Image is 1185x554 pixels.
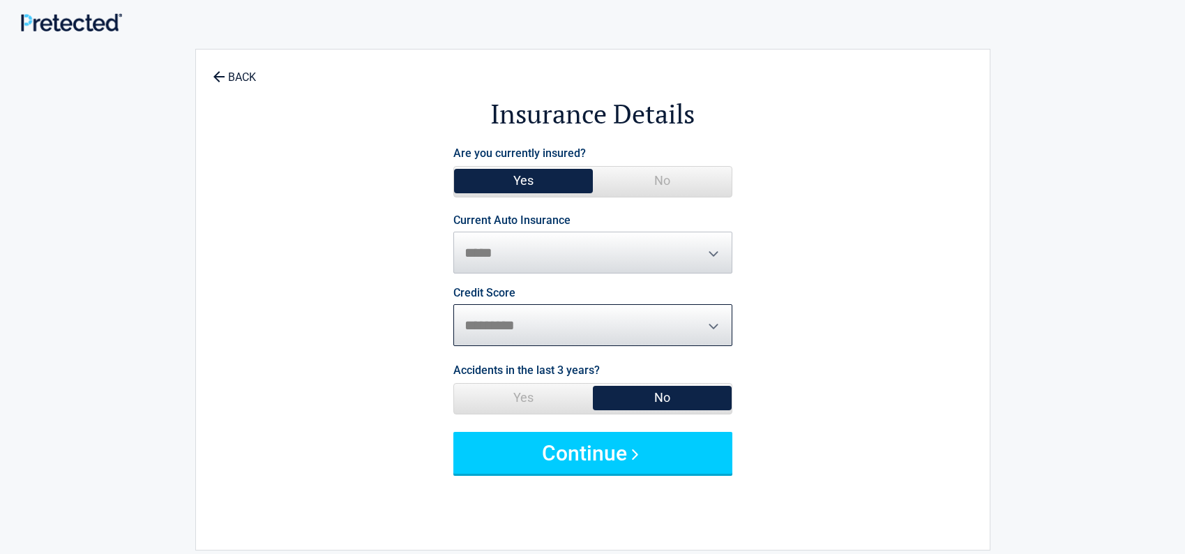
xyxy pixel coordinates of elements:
label: Current Auto Insurance [453,215,571,226]
span: No [593,384,732,412]
img: Main Logo [21,13,122,31]
a: BACK [210,59,259,83]
span: Yes [454,384,593,412]
label: Accidents in the last 3 years? [453,361,600,380]
label: Credit Score [453,287,515,299]
label: Are you currently insured? [453,144,586,163]
span: Yes [454,167,593,195]
span: No [593,167,732,195]
h2: Insurance Details [273,96,913,132]
button: Continue [453,432,732,474]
